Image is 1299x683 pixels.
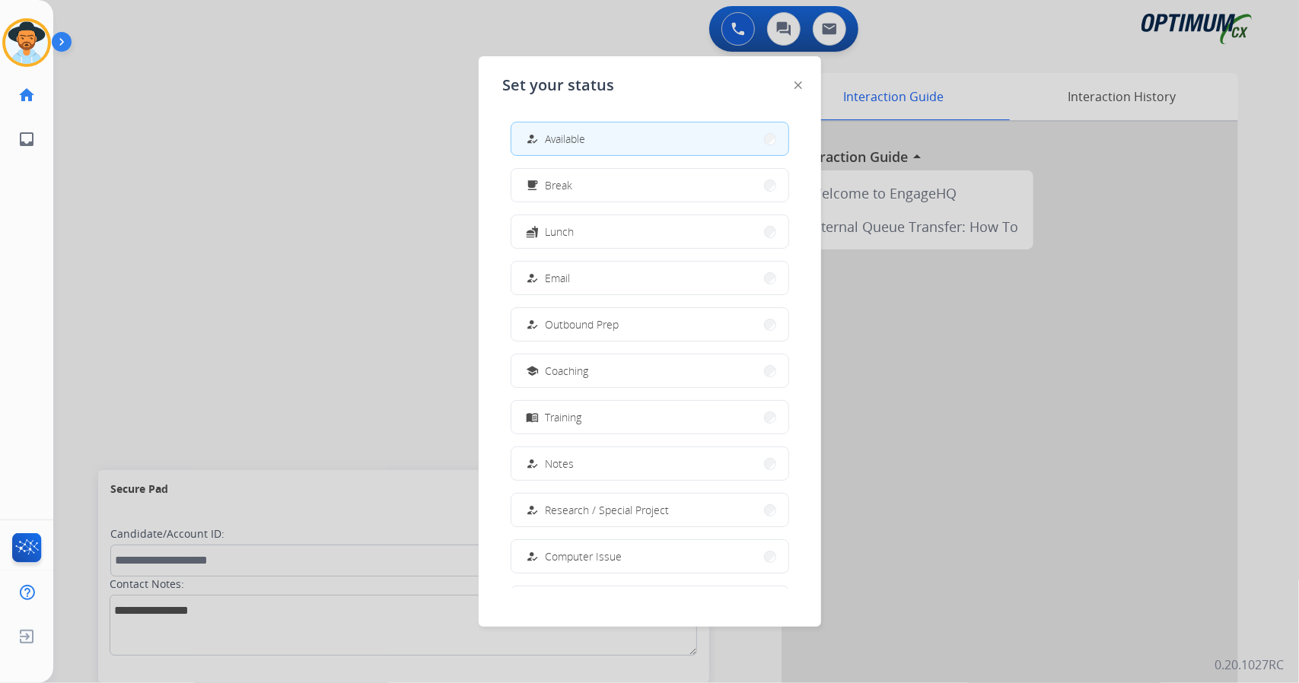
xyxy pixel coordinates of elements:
[18,130,36,148] mat-icon: inbox
[526,179,539,192] mat-icon: free_breakfast
[526,225,539,238] mat-icon: fastfood
[546,224,575,240] span: Lunch
[511,494,788,526] button: Research / Special Project
[794,81,802,89] img: close-button
[511,586,788,619] button: Internet Issue
[526,457,539,470] mat-icon: how_to_reg
[511,354,788,387] button: Coaching
[546,456,575,472] span: Notes
[511,447,788,480] button: Notes
[546,409,582,425] span: Training
[526,272,539,284] mat-icon: how_to_reg
[511,215,788,248] button: Lunch
[546,131,586,147] span: Available
[18,86,36,104] mat-icon: home
[511,308,788,341] button: Outbound Prep
[503,75,615,96] span: Set your status
[511,169,788,202] button: Break
[526,364,539,377] mat-icon: school
[526,504,539,516] mat-icon: how_to_reg
[546,502,670,518] span: Research / Special Project
[1215,656,1284,674] p: 0.20.1027RC
[526,550,539,563] mat-icon: how_to_reg
[511,122,788,155] button: Available
[546,316,619,332] span: Outbound Prep
[546,363,589,379] span: Coaching
[546,270,571,286] span: Email
[511,262,788,294] button: Email
[546,548,622,564] span: Computer Issue
[526,318,539,331] mat-icon: how_to_reg
[526,411,539,424] mat-icon: menu_book
[526,132,539,145] mat-icon: how_to_reg
[5,21,48,64] img: avatar
[511,401,788,434] button: Training
[511,540,788,573] button: Computer Issue
[546,177,573,193] span: Break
